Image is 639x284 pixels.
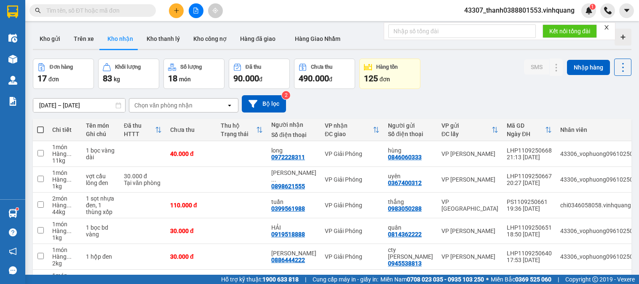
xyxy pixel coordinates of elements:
[124,122,155,129] div: Đã thu
[124,131,155,137] div: HTTT
[388,131,433,137] div: Số điện thoại
[486,278,489,281] span: ⚪️
[325,131,373,137] div: ĐC giao
[103,73,112,83] span: 83
[376,64,398,70] div: Hàng tồn
[364,73,378,83] span: 125
[140,29,187,49] button: Kho thanh lý
[507,257,552,263] div: 17:53 [DATE]
[271,176,276,183] span: ...
[52,157,78,164] div: 11 kg
[325,176,380,183] div: VP Giải Phóng
[170,202,212,209] div: 110.000 đ
[388,260,422,267] div: 0945538813
[67,150,72,157] span: ...
[457,5,581,16] span: 43307_thanh0388801553.vinhquang
[7,5,18,18] img: logo-vxr
[114,76,120,83] span: kg
[46,6,146,15] input: Tìm tên, số ĐT hoặc mã đơn
[98,59,159,89] button: Khối lượng83kg
[311,64,332,70] div: Chưa thu
[441,253,498,260] div: VP [PERSON_NAME]
[437,119,503,141] th: Toggle SortBy
[242,95,286,113] button: Bộ lọc
[591,4,594,10] span: 1
[299,73,329,83] span: 490.000
[124,173,162,180] div: 30.000 đ
[590,4,596,10] sup: 1
[86,253,115,260] div: 1 hộp đen
[52,176,78,183] div: Hàng thông thường
[134,101,193,110] div: Chọn văn phòng nhận
[282,91,290,99] sup: 2
[549,27,590,36] span: Kết nối tổng đài
[441,198,498,212] div: VP [GEOGRAPHIC_DATA]
[120,119,166,141] th: Toggle SortBy
[86,122,115,129] div: Tên món
[503,119,556,141] th: Toggle SortBy
[325,253,380,260] div: VP Giải Phóng
[52,169,78,176] div: 1 món
[52,228,78,234] div: Hàng thông thường
[52,260,78,267] div: 2 kg
[33,59,94,89] button: Đơn hàng17đơn
[168,73,177,83] span: 18
[388,147,433,154] div: hùng
[507,231,552,238] div: 18:50 [DATE]
[229,59,290,89] button: Đã thu90.000đ
[86,147,115,161] div: 1 bọc vàng dài
[305,275,306,284] span: |
[67,202,72,209] span: ...
[558,275,559,284] span: |
[325,228,380,234] div: VP Giải Phóng
[217,119,267,141] th: Toggle SortBy
[226,102,233,109] svg: open
[33,99,125,112] input: Select a date range.
[441,228,498,234] div: VP [PERSON_NAME]
[212,8,218,13] span: aim
[86,224,115,238] div: 1 bọc bd vàng
[441,150,498,157] div: VP [PERSON_NAME]
[543,24,597,38] button: Kết nối tổng đài
[208,3,223,18] button: aim
[86,173,115,186] div: vợt cầu lông đen
[8,34,17,43] img: warehouse-icon
[271,231,305,238] div: 0919518888
[585,7,593,14] img: icon-new-feature
[86,195,115,215] div: 1 sọt nhựa đen, 1 thùng xốp
[388,198,433,205] div: thắng
[48,76,59,83] span: đơn
[325,122,373,129] div: VP nhận
[271,169,316,183] div: phùng chí dũng
[170,228,212,234] div: 30.000 đ
[388,122,433,129] div: Người gửi
[271,250,316,257] div: ANH HÁN
[325,150,380,157] div: VP Giải Phóng
[507,224,552,231] div: LHP1109250651
[623,7,631,14] span: caret-down
[115,64,141,70] div: Khối lượng
[170,126,212,133] div: Chưa thu
[295,35,340,42] span: Hàng Giao Nhầm
[246,64,261,70] div: Đã thu
[507,122,545,129] div: Mã GD
[359,59,420,89] button: Hàng tồn125đơn
[507,205,552,212] div: 19:36 [DATE]
[16,208,19,210] sup: 1
[407,276,484,283] strong: 0708 023 035 - 0935 103 250
[619,3,634,18] button: caret-down
[329,76,332,83] span: đ
[507,173,552,180] div: LHP1109250667
[380,275,484,284] span: Miền Nam
[67,29,101,49] button: Trên xe
[8,76,17,85] img: warehouse-icon
[35,8,41,13] span: search
[294,59,355,89] button: Chưa thu490.000đ
[507,250,552,257] div: LHP1109250640
[170,150,212,157] div: 40.000 đ
[180,64,202,70] div: Số lượng
[507,131,545,137] div: Ngày ĐH
[67,228,72,234] span: ...
[515,276,551,283] strong: 0369 525 060
[321,119,384,141] th: Toggle SortBy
